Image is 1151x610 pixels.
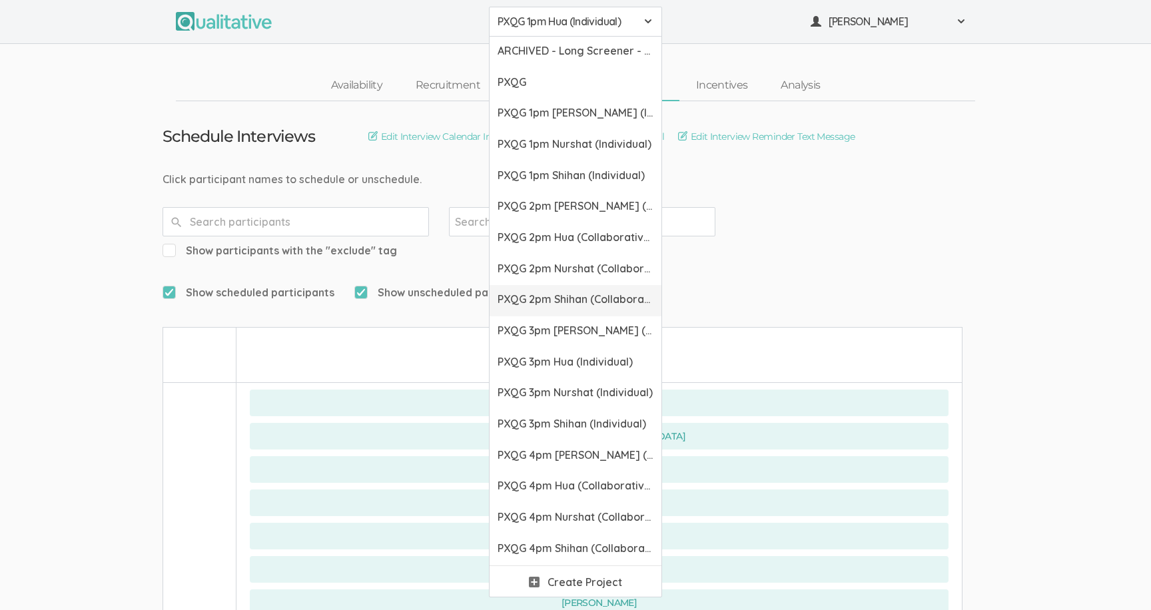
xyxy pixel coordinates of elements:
img: plus.svg [529,577,540,587]
a: PXQG 4pm [PERSON_NAME] (Collaborative) [490,441,661,472]
span: PXQG 2pm [PERSON_NAME] (Collaborative) [498,198,653,214]
button: [PERSON_NAME] [250,489,949,516]
span: PXQG 3pm Shihan (Individual) [498,416,653,432]
button: [PERSON_NAME] [250,456,949,483]
span: PXQG [498,75,653,90]
button: [PERSON_NAME] [250,523,949,549]
span: PXQG 1pm [PERSON_NAME] (Individual) [498,105,653,121]
a: PXQG 1pm [PERSON_NAME] (Individual) [490,99,661,130]
span: PXQG 1pm Shihan (Individual) [498,168,653,183]
span: PXQG 3pm Hua (Individual) [498,354,653,370]
h3: Schedule Interviews [163,128,315,145]
span: Show scheduled participants [163,285,334,300]
span: PXQG 1pm Nurshat (Individual) [498,137,653,152]
a: PXQG 2pm Hua (Collaborative) [490,223,661,254]
button: [PERSON_NAME] [802,7,975,37]
iframe: Chat Widget [1084,546,1151,610]
span: PXQG 2pm Hua (Collaborative) [498,230,653,245]
a: PXQG 1pm Shihan (Individual) [490,161,661,192]
span: PXQG 4pm Hua (Collaborative) [498,478,653,493]
a: Incentives [679,71,765,100]
div: [DATE] [250,354,949,370]
span: Create Project [548,575,622,590]
a: PXQG 4pm Hua (Collaborative) [490,471,661,503]
a: PXQG 2pm Shihan (Collaborative) [490,285,661,316]
a: PXQG 1pm Nurshat (Individual) [490,130,661,161]
span: PXQG 4pm [PERSON_NAME] (Collaborative) [498,448,653,463]
a: Create Project [490,566,661,597]
div: Click participant names to schedule or unschedule. [163,172,988,187]
span: [PERSON_NAME] [829,14,949,29]
a: Availability [314,71,399,100]
button: [PERSON_NAME] [250,556,949,583]
a: Recruitment [399,71,497,100]
a: PXQG 3pm Shihan (Individual) [490,410,661,441]
div: [DATE] [250,341,949,354]
a: PXQG 4pm Nurshat (Collaborative) [490,503,661,534]
a: Analysis [764,71,837,100]
input: Search participants [163,207,429,236]
a: PXQG [490,68,661,99]
a: PXQG 3pm Nurshat (Individual) [490,378,661,410]
span: ARCHIVED - Long Screener - PXQG 1pm Hua (Individual) [498,43,653,59]
span: PXQG 2pm Nurshat (Collaborative) [498,261,653,276]
span: PXQG 3pm [PERSON_NAME] (Individual) [498,323,653,338]
a: Edit Interview Reminder Text Message [678,129,855,144]
a: Edit Interview Calendar Invite [368,129,507,144]
a: PXQG 2pm [PERSON_NAME] (Collaborative) [490,192,661,223]
input: Search tags [455,213,538,230]
button: PXQG 1pm Hua (Individual) [489,7,662,37]
span: PXQG 3pm Nurshat (Individual) [498,385,653,400]
a: ARCHIVED - Long Screener - PXQG 1pm Hua (Individual) [490,37,661,68]
button: [PERSON_NAME][GEOGRAPHIC_DATA] [250,423,949,450]
a: PXQG 3pm [PERSON_NAME] (Individual) [490,316,661,348]
img: Qualitative [176,12,272,31]
span: PXQG 2pm Shihan (Collaborative) [498,292,653,307]
a: PXQG 4pm Shihan (Collaborative) [490,534,661,565]
span: PXQG 1pm Hua (Individual) [498,14,636,29]
span: Show participants with the "exclude" tag [163,243,397,258]
a: PXQG 3pm Hua (Individual) [490,348,661,379]
a: PXQG 2pm Nurshat (Collaborative) [490,254,661,286]
span: PXQG 4pm Shihan (Collaborative) [498,541,653,556]
button: [PERSON_NAME] [250,390,949,416]
span: PXQG 4pm Nurshat (Collaborative) [498,509,653,525]
span: Show unscheduled participants [354,285,538,300]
